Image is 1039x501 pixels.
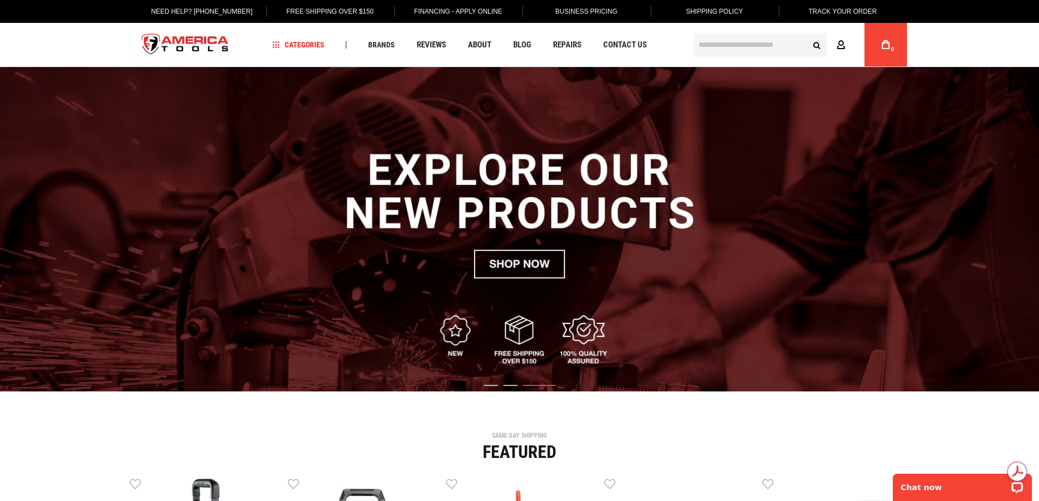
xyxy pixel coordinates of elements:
span: Reviews [417,41,446,49]
span: Blog [513,41,531,49]
a: About [463,38,496,52]
a: Brands [363,38,400,52]
span: About [468,41,491,49]
button: Search [807,34,827,55]
img: America Tools [133,25,238,65]
span: Brands [368,41,395,49]
span: 0 [891,46,894,52]
span: Categories [272,41,325,49]
span: Contact Us [603,41,647,49]
iframe: LiveChat chat widget [886,467,1039,501]
a: store logo [133,25,238,65]
a: Contact Us [598,38,652,52]
a: Reviews [412,38,451,52]
a: 0 [875,23,896,67]
span: Shipping Policy [686,8,743,15]
a: Blog [508,38,536,52]
div: SAME DAY SHIPPING [130,432,910,439]
span: Repairs [553,41,581,49]
div: Featured [130,443,910,461]
a: Categories [267,38,329,52]
a: Repairs [548,38,586,52]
